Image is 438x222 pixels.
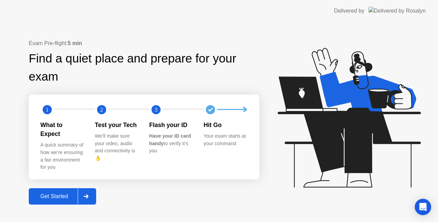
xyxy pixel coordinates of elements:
text: 3 [155,106,157,113]
div: Exam Pre-flight: [29,39,259,47]
div: to verify it’s you [149,133,193,155]
b: 5 min [68,40,82,46]
div: Test your Tech [95,121,138,129]
div: Get Started [31,193,78,199]
div: A quick summary of how we’re ensuring a fair environment for you [40,141,84,171]
div: Flash your ID [149,121,193,129]
div: What to Expect [40,121,84,139]
button: Get Started [29,188,96,205]
div: Open Intercom Messenger [415,199,431,215]
img: Delivered by Rosalyn [369,7,426,15]
div: We’ll make sure your video, audio and connectivity is 👌 [95,133,138,162]
div: Hit Go [204,121,247,129]
div: Delivered by [334,7,364,15]
div: Find a quiet place and prepare for your exam [29,50,259,86]
div: Your exam starts at your command [204,133,247,147]
text: 2 [100,106,103,113]
b: Have your ID card handy [149,133,191,146]
text: 1 [46,106,49,113]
